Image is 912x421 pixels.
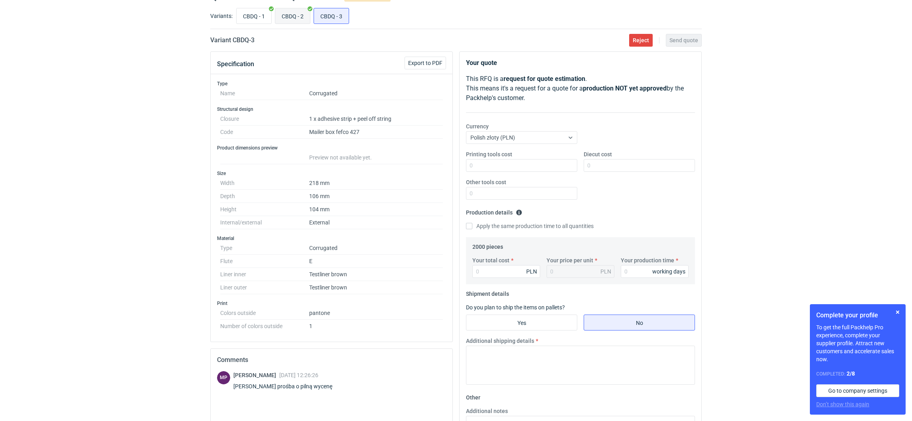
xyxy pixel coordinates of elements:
[669,37,698,43] span: Send quote
[314,8,349,24] label: CBDQ - 3
[236,8,272,24] label: CBDQ - 1
[220,216,309,229] dt: Internal/external
[309,255,443,268] dd: E
[816,311,899,320] h1: Complete your profile
[233,382,342,390] div: [PERSON_NAME] prośba o pilną wycenę
[893,307,902,317] button: Skip for now
[466,122,489,130] label: Currency
[220,281,309,294] dt: Liner outer
[220,112,309,126] dt: Closure
[217,235,446,242] h3: Material
[217,371,230,384] figcaption: MP
[309,126,443,139] dd: Mailer box fefco 427
[275,8,310,24] label: CBDQ - 2
[584,159,695,172] input: 0
[210,12,233,20] label: Variants:
[816,384,899,397] a: Go to company settings
[309,190,443,203] dd: 106 mm
[220,242,309,255] dt: Type
[466,74,695,103] p: This RFQ is a . This means it's a request for a quote for a by the Packhelp's customer.
[220,190,309,203] dt: Depth
[816,370,899,378] div: Completed:
[652,268,685,275] div: working days
[466,407,508,415] label: Additional notes
[220,87,309,100] dt: Name
[472,256,509,264] label: Your total cost
[405,57,446,69] button: Export to PDF
[466,391,480,401] legend: Other
[309,216,443,229] dd: External
[220,126,309,139] dt: Code
[584,150,612,158] label: Diecut cost
[547,256,593,264] label: Your price per unit
[217,355,446,365] h2: Comments
[816,400,869,408] button: Don’t show this again
[217,145,446,151] h3: Product dimensions preview
[466,150,512,158] label: Printing tools cost
[309,281,443,294] dd: Testliner brown
[583,85,667,92] strong: production NOT yet approved
[220,320,309,329] dt: Number of colors outside
[472,240,503,250] legend: 2000 pieces
[217,106,446,112] h3: Structural design
[210,35,255,45] h2: Variant CBDQ - 3
[220,203,309,216] dt: Height
[621,265,689,278] input: 0
[466,315,577,331] label: Yes
[217,371,230,384] div: Michał Palasek
[466,337,534,345] label: Additional shipping details
[220,268,309,281] dt: Liner inner
[279,372,318,378] span: [DATE] 12:26:26
[466,222,594,230] label: Apply the same production time to all quantities
[220,255,309,268] dt: Flute
[408,60,442,66] span: Export to PDF
[217,170,446,177] h3: Size
[217,81,446,87] h3: Type
[503,75,585,83] strong: request for quote estimation
[584,315,695,331] label: No
[526,268,537,275] div: PLN
[470,134,515,141] span: Polish złoty (PLN)
[600,268,611,275] div: PLN
[309,154,372,161] span: Preview not available yet.
[309,203,443,216] dd: 104 mm
[466,159,577,172] input: 0
[217,55,254,74] button: Specification
[633,37,649,43] span: Reject
[217,300,446,307] h3: Print
[220,307,309,320] dt: Colors outside
[621,256,674,264] label: Your production time
[472,265,540,278] input: 0
[666,34,702,47] button: Send quote
[233,372,279,378] span: [PERSON_NAME]
[309,242,443,255] dd: Corrugated
[466,206,522,216] legend: Production details
[466,178,506,186] label: Other tools cost
[466,59,497,67] strong: Your quote
[309,87,443,100] dd: Corrugated
[816,323,899,363] p: To get the full Packhelp Pro experience, complete your supplier profile. Attract new customers an...
[309,307,443,320] dd: pantone
[466,304,565,311] label: Do you plan to ship the items on pallets?
[466,287,509,297] legend: Shipment details
[629,34,653,47] button: Reject
[847,370,855,377] strong: 2 / 8
[309,177,443,190] dd: 218 mm
[309,320,443,329] dd: 1
[466,187,577,200] input: 0
[220,177,309,190] dt: Width
[309,112,443,126] dd: 1 x adhesive strip + peel off string
[309,268,443,281] dd: Testliner brown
